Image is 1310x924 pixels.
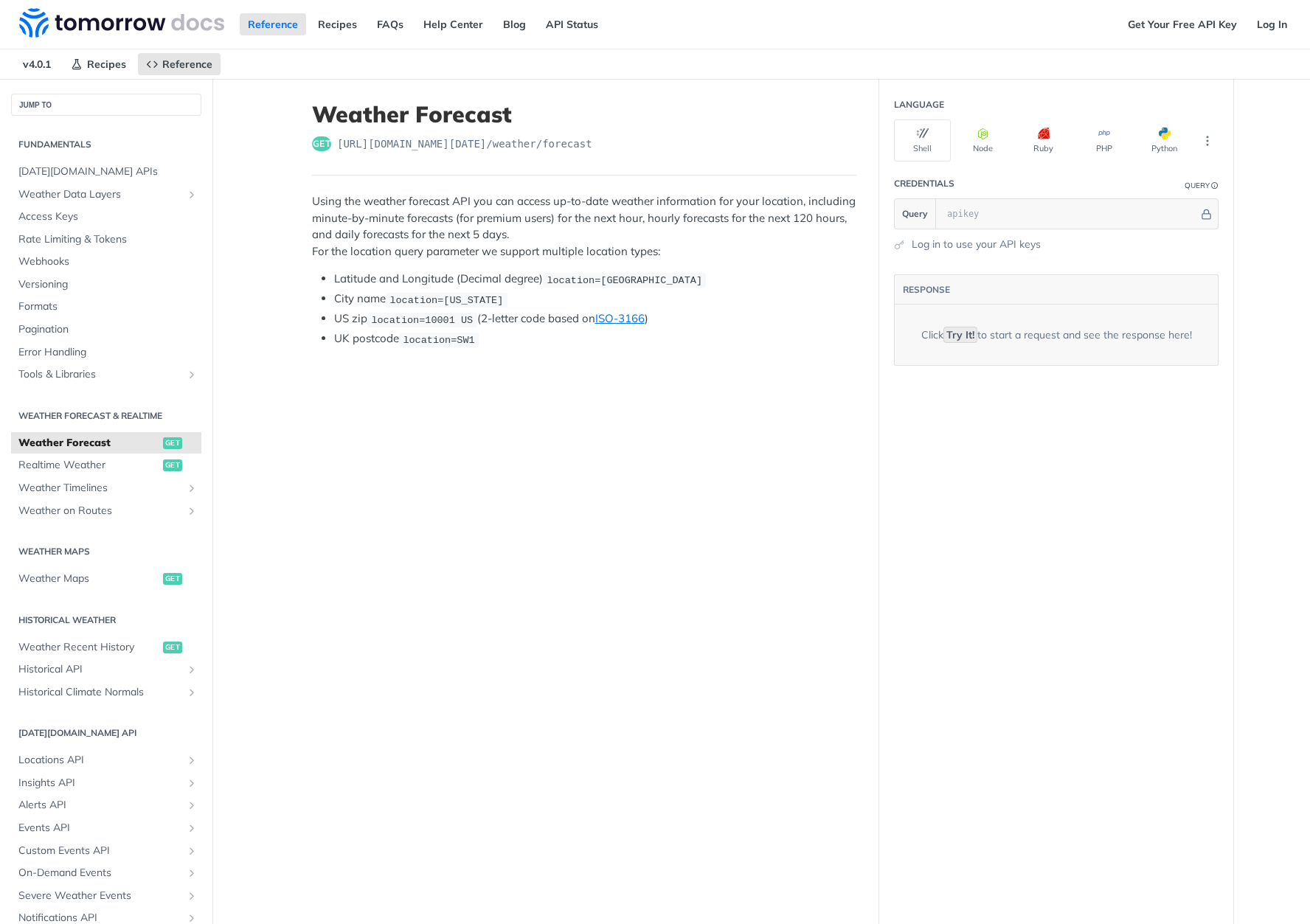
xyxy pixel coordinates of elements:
[11,454,201,476] a: Realtime Weatherget
[312,101,856,128] h1: Weather Forecast
[11,862,201,884] a: On-Demand EventsShow subpages for On-Demand Events
[312,136,331,151] span: get
[15,53,59,75] span: v4.0.1
[18,798,182,813] span: Alerts API
[11,772,201,794] a: Insights APIShow subpages for Insights API
[18,685,182,700] span: Historical Climate Normals
[11,229,201,251] a: Rate Limiting & Tokens
[334,330,856,347] li: UK postcode
[163,573,182,585] span: get
[11,817,201,839] a: Events APIShow subpages for Events API
[11,206,201,228] a: Access Keys
[11,251,201,273] a: Webhooks
[415,13,491,35] a: Help Center
[334,310,856,327] li: US zip (2-letter code based on )
[1185,180,1219,191] div: QueryInformation
[334,291,856,308] li: City name
[18,889,182,903] span: Severe Weather Events
[18,866,182,880] span: On-Demand Events
[11,319,201,341] a: Pagination
[11,614,201,627] h2: Historical Weather
[538,13,606,35] a: API Status
[186,912,198,924] button: Show subpages for Notifications API
[186,754,198,766] button: Show subpages for Locations API
[1211,182,1219,190] i: Information
[11,161,201,183] a: [DATE][DOMAIN_NAME] APIs
[11,477,201,499] a: Weather TimelinesShow subpages for Weather Timelines
[63,53,134,75] a: Recipes
[921,327,1192,343] div: Click to start a request and see the response here!
[18,662,182,677] span: Historical API
[895,199,936,229] button: Query
[1120,13,1245,35] a: Get Your Free API Key
[11,94,201,116] button: JUMP TO
[186,867,198,879] button: Show subpages for On-Demand Events
[18,277,198,292] span: Versioning
[138,53,221,75] a: Reference
[18,572,159,586] span: Weather Maps
[186,799,198,811] button: Show subpages for Alerts API
[11,409,201,423] h2: Weather Forecast & realtime
[18,299,198,314] span: Formats
[18,753,182,768] span: Locations API
[943,327,977,343] code: Try It!
[87,58,126,71] span: Recipes
[334,271,856,288] li: Latitude and Longitude (Decimal degree)
[11,726,201,740] h2: [DATE][DOMAIN_NAME] API
[18,254,198,269] span: Webhooks
[163,642,182,653] span: get
[894,98,944,111] div: Language
[18,458,159,473] span: Realtime Weather
[894,177,954,190] div: Credentials
[19,8,224,38] img: Tomorrow.io Weather API Docs
[186,822,198,834] button: Show subpages for Events API
[18,844,182,858] span: Custom Events API
[162,58,212,71] span: Reference
[163,437,182,449] span: get
[386,293,507,308] code: location=[US_STATE]
[369,13,412,35] a: FAQs
[495,13,534,35] a: Blog
[912,237,1041,252] a: Log in to use your API keys
[186,664,198,675] button: Show subpages for Historical API
[18,232,198,247] span: Rate Limiting & Tokens
[11,840,201,862] a: Custom Events APIShow subpages for Custom Events API
[312,193,856,260] p: Using the weather forecast API you can access up-to-date weather information for your location, i...
[954,119,1011,161] button: Node
[11,636,201,659] a: Weather Recent Historyget
[18,367,182,382] span: Tools & Libraries
[367,313,477,327] code: location=10001 US
[18,322,198,337] span: Pagination
[186,845,198,857] button: Show subpages for Custom Events API
[11,681,201,704] a: Historical Climate NormalsShow subpages for Historical Climate Normals
[894,119,951,161] button: Shell
[1136,119,1193,161] button: Python
[18,821,182,836] span: Events API
[11,794,201,816] a: Alerts APIShow subpages for Alerts API
[18,345,198,360] span: Error Handling
[11,432,201,454] a: Weather Forecastget
[11,341,201,364] a: Error Handling
[11,749,201,771] a: Locations APIShow subpages for Locations API
[163,459,182,471] span: get
[18,640,159,655] span: Weather Recent History
[186,482,198,494] button: Show subpages for Weather Timelines
[11,274,201,296] a: Versioning
[399,333,479,347] code: location=SW1
[11,885,201,907] a: Severe Weather EventsShow subpages for Severe Weather Events
[1249,13,1295,35] a: Log In
[1199,206,1214,221] button: Hide
[543,273,706,288] code: location=[GEOGRAPHIC_DATA]
[186,777,198,789] button: Show subpages for Insights API
[186,369,198,381] button: Show subpages for Tools & Libraries
[940,199,1199,229] input: apikey
[310,13,365,35] a: Recipes
[240,13,306,35] a: Reference
[18,504,182,518] span: Weather on Routes
[186,687,198,698] button: Show subpages for Historical Climate Normals
[902,207,928,220] span: Query
[18,481,182,496] span: Weather Timelines
[902,282,951,297] button: RESPONSE
[11,545,201,558] h2: Weather Maps
[1196,130,1219,152] button: More Languages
